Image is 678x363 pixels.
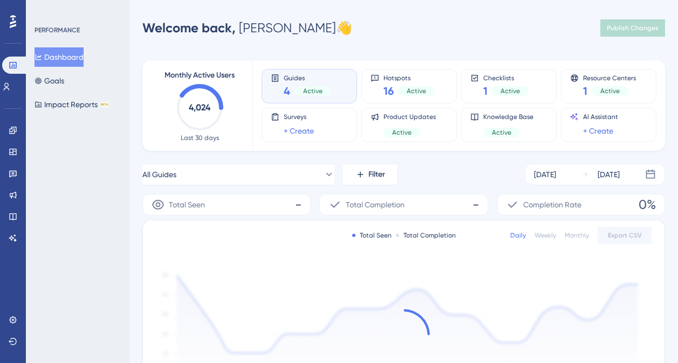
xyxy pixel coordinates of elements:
[352,231,392,240] div: Total Seen
[608,231,642,240] span: Export CSV
[142,168,176,181] span: All Guides
[295,196,302,213] span: -
[600,87,620,95] span: Active
[483,83,488,99] span: 1
[284,83,290,99] span: 4
[303,87,323,95] span: Active
[368,168,385,181] span: Filter
[284,74,331,81] span: Guides
[392,128,412,137] span: Active
[284,124,314,137] a: + Create
[142,164,334,185] button: All Guides
[583,74,636,81] span: Resource Centers
[501,87,520,95] span: Active
[639,196,656,213] span: 0%
[483,113,533,121] span: Knowledge Base
[583,124,613,137] a: + Create
[383,83,394,99] span: 16
[181,134,219,142] span: Last 30 days
[407,87,426,95] span: Active
[583,113,618,121] span: AI Assistant
[523,198,581,211] span: Completion Rate
[100,102,109,107] div: BETA
[35,47,84,67] button: Dashboard
[598,168,620,181] div: [DATE]
[534,168,556,181] div: [DATE]
[169,198,205,211] span: Total Seen
[343,164,397,185] button: Filter
[598,227,652,244] button: Export CSV
[492,128,511,137] span: Active
[383,74,435,81] span: Hotspots
[35,71,64,90] button: Goals
[35,26,80,34] div: PERFORMANCE
[600,19,665,37] button: Publish Changes
[583,83,587,99] span: 1
[284,113,314,121] span: Surveys
[165,69,235,82] span: Monthly Active Users
[142,20,236,36] span: Welcome back,
[383,113,436,121] span: Product Updates
[607,24,659,32] span: Publish Changes
[535,231,556,240] div: Weekly
[189,102,211,113] text: 4,024
[35,95,109,114] button: Impact ReportsBETA
[565,231,589,240] div: Monthly
[346,198,405,211] span: Total Completion
[510,231,526,240] div: Daily
[396,231,456,240] div: Total Completion
[142,19,352,37] div: [PERSON_NAME] 👋
[472,196,479,213] span: -
[483,74,529,81] span: Checklists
